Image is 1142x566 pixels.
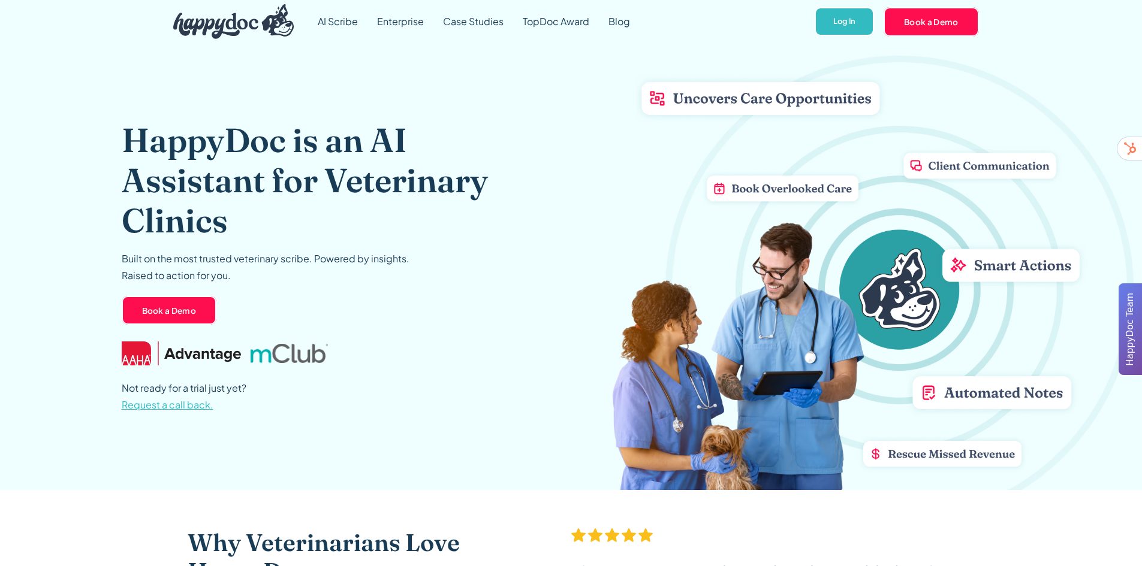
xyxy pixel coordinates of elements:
[251,344,327,363] img: mclub logo
[173,4,294,39] img: HappyDoc Logo: A happy dog with his ear up, listening.
[122,296,217,325] a: Book a Demo
[815,7,874,37] a: Log In
[122,398,213,411] span: Request a call back.
[164,1,294,42] a: home
[122,341,242,365] img: AAHA Advantage logo
[122,250,409,284] p: Built on the most trusted veterinary scribe. Powered by insights. Raised to action for you.
[884,7,979,36] a: Book a Demo
[122,120,526,241] h1: HappyDoc is an AI Assistant for Veterinary Clinics
[122,380,246,413] p: Not ready for a trial just yet?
